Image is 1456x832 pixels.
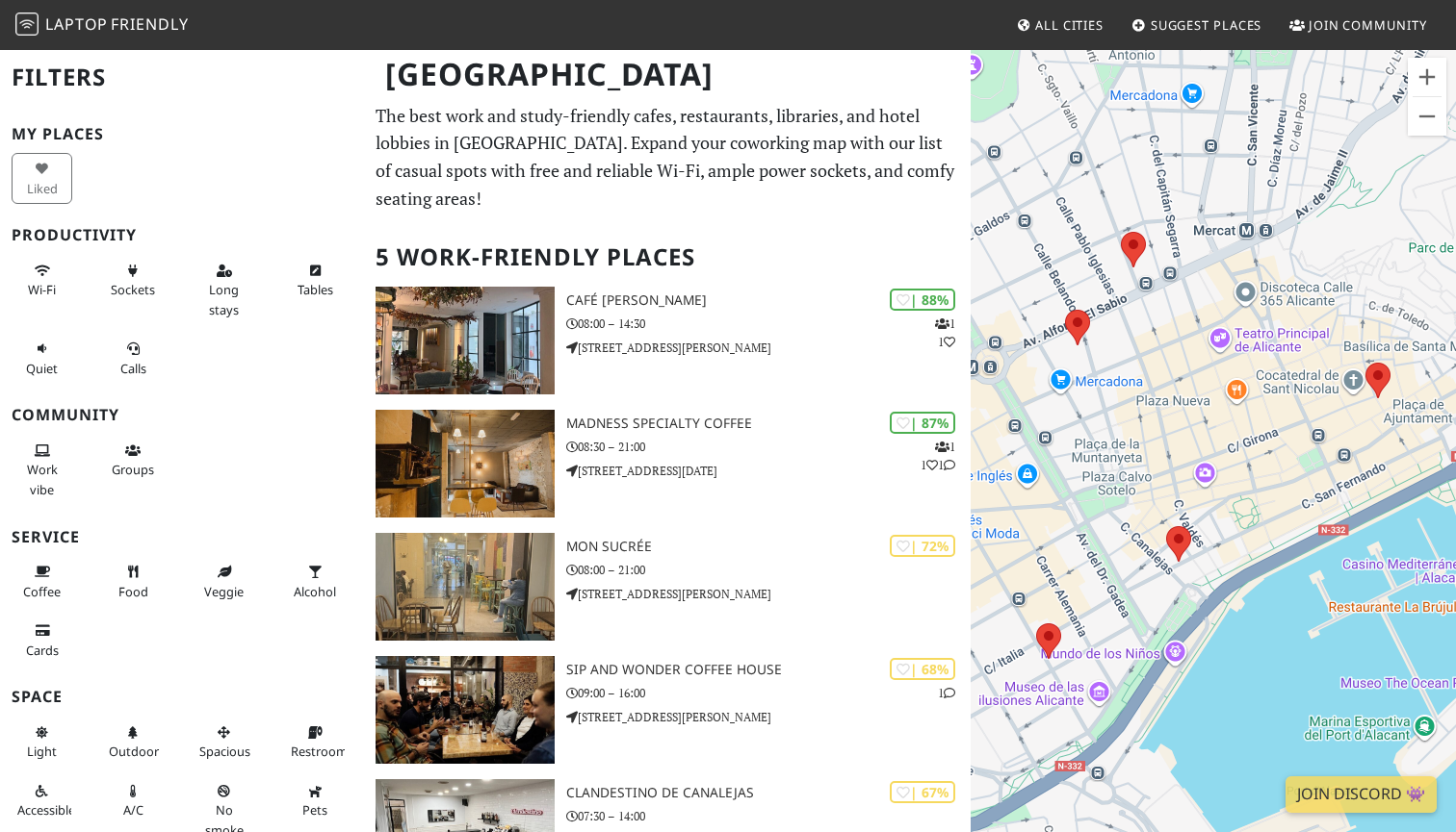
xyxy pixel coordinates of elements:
[890,658,955,680] div: | 68%
[12,48,352,107] h2: Filters
[118,583,148,600] span: Food
[15,13,39,36] img: LaptopFriendly
[566,292,971,309] h3: Café [PERSON_NAME]
[28,281,56,298] span: Stable Wi-Fi
[566,708,971,726] p: [STREET_ADDRESS][PERSON_NAME]
[566,416,971,432] h3: Madness Specialty Coffee
[103,556,164,607] button: Food
[12,556,72,607] button: Coffee
[890,412,955,434] div: | 87%
[120,360,146,377] span: Video/audio calls
[15,9,189,42] a: LaptopFriendly LaptopFriendly
[364,287,971,394] a: Café Bardin | 88% 11 Café [PERSON_NAME] 08:00 – 14:30 [STREET_ADDRESS][PERSON_NAME]
[294,583,336,600] span: Alcohol
[291,743,348,760] span: Restroom
[364,533,971,641] a: Mon Sucrée | 72% Mon Sucrée 08:00 – 21:00 [STREET_ADDRESS][PERSON_NAME]
[1124,8,1270,42] a: Suggest Places
[566,662,971,678] h3: Sip and Wonder Coffee House
[566,339,971,357] p: [STREET_ADDRESS][PERSON_NAME]
[298,281,333,298] span: Work-friendly tables
[1408,97,1446,136] button: Verkleinern
[27,461,58,497] span: People working
[566,561,971,579] p: 08:00 – 21:00
[12,333,72,384] button: Quiet
[364,656,971,764] a: Sip and Wonder Coffee House | 68% 1 Sip and Wonder Coffee House 09:00 – 16:00 [STREET_ADDRESS][PE...
[566,539,971,555] h3: Mon Sucrée
[103,255,164,306] button: Sockets
[12,528,352,546] h3: Service
[12,255,72,306] button: Wi-Fi
[376,656,555,764] img: Sip and Wonder Coffee House
[566,684,971,702] p: 09:00 – 16:00
[204,583,244,600] span: Veggie
[376,287,555,394] img: Café Bardin
[376,533,555,641] img: Mon Sucrée
[103,775,164,826] button: A/C
[1282,8,1435,42] a: Join Community
[12,615,72,666] button: Cards
[1286,776,1437,813] a: Join Discord 👾
[376,102,959,213] p: The best work and study-friendly cafes, restaurants, libraries, and hotel lobbies in [GEOGRAPHIC_...
[1151,16,1262,34] span: Suggest Places
[1008,8,1111,42] a: All Cities
[285,556,346,607] button: Alcohol
[12,435,72,505] button: Work vibe
[103,333,164,384] button: Calls
[890,535,955,557] div: | 72%
[890,289,955,311] div: | 88%
[27,743,57,760] span: Natural light
[111,13,188,35] span: Friendly
[194,255,254,325] button: Long stays
[103,435,164,486] button: Groups
[370,48,967,101] h1: [GEOGRAPHIC_DATA]
[1408,58,1446,96] button: Vergrößern
[123,801,143,819] span: Air conditioned
[103,717,164,768] button: Outdoor
[285,775,346,826] button: Pets
[109,743,159,760] span: Outdoor area
[26,642,59,659] span: Credit cards
[199,743,250,760] span: Spacious
[23,583,61,600] span: Coffee
[938,684,955,702] p: 1
[376,410,555,517] img: Madness Specialty Coffee
[26,360,58,377] span: Quiet
[1035,16,1104,34] span: All Cities
[935,315,955,351] p: 1 1
[45,13,108,35] span: Laptop
[194,556,254,607] button: Veggie
[285,255,346,306] button: Tables
[12,125,352,143] h3: My Places
[566,785,971,801] h3: Clandestino de Canalejas
[566,315,971,333] p: 08:00 – 14:30
[890,781,955,803] div: | 67%
[566,807,971,825] p: 07:30 – 14:00
[921,438,955,474] p: 1 1 1
[566,438,971,456] p: 08:30 – 21:00
[17,801,75,819] span: Accessible
[376,228,959,287] h2: 5 Work-Friendly Places
[566,462,971,480] p: [STREET_ADDRESS][DATE]
[12,226,352,244] h3: Productivity
[194,717,254,768] button: Spacious
[12,717,72,768] button: Light
[209,281,239,317] span: Long stays
[12,406,352,424] h3: Community
[12,775,72,826] button: Accessible
[12,688,352,706] h3: Space
[1309,16,1427,34] span: Join Community
[112,461,154,478] span: Group tables
[285,717,346,768] button: Restroom
[566,585,971,603] p: [STREET_ADDRESS][PERSON_NAME]
[364,410,971,517] a: Madness Specialty Coffee | 87% 111 Madness Specialty Coffee 08:30 – 21:00 [STREET_ADDRESS][DATE]
[111,281,155,298] span: Power sockets
[302,801,327,819] span: Pet friendly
